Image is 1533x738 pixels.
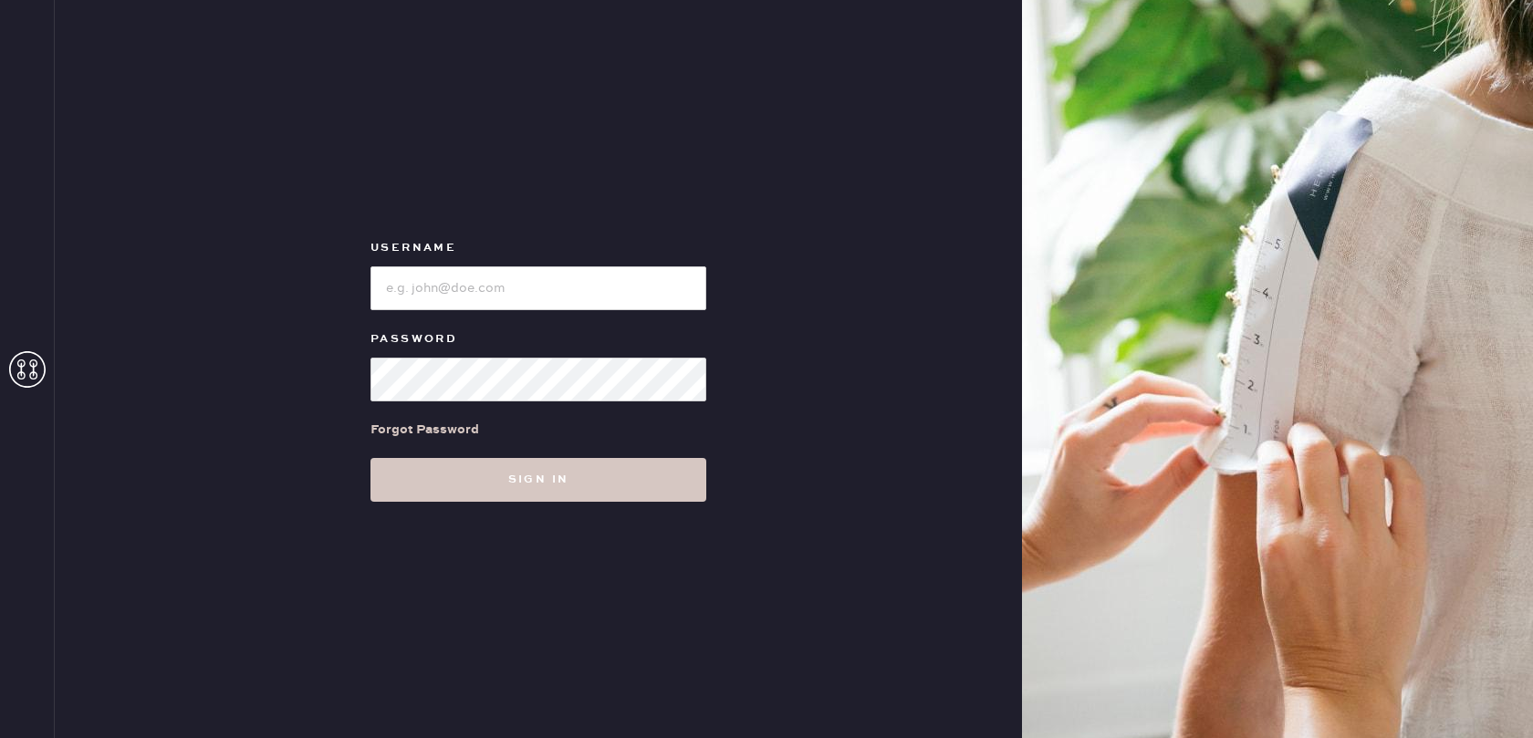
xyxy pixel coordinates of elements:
[370,401,479,458] a: Forgot Password
[370,328,706,350] label: Password
[370,237,706,259] label: Username
[370,420,479,440] div: Forgot Password
[370,458,706,502] button: Sign in
[370,266,706,310] input: e.g. john@doe.com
